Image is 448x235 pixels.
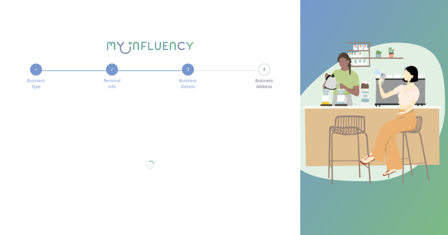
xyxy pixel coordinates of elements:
[255,78,273,90] span: Business Address
[258,64,270,76] div: 4
[106,64,118,76] div: ✓
[27,78,45,90] span: Business Type
[107,42,193,54] img: My Influency
[104,78,121,90] span: Personal Info
[179,78,197,90] span: Business Details
[30,64,42,76] div: ✓
[182,64,194,76] div: 3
